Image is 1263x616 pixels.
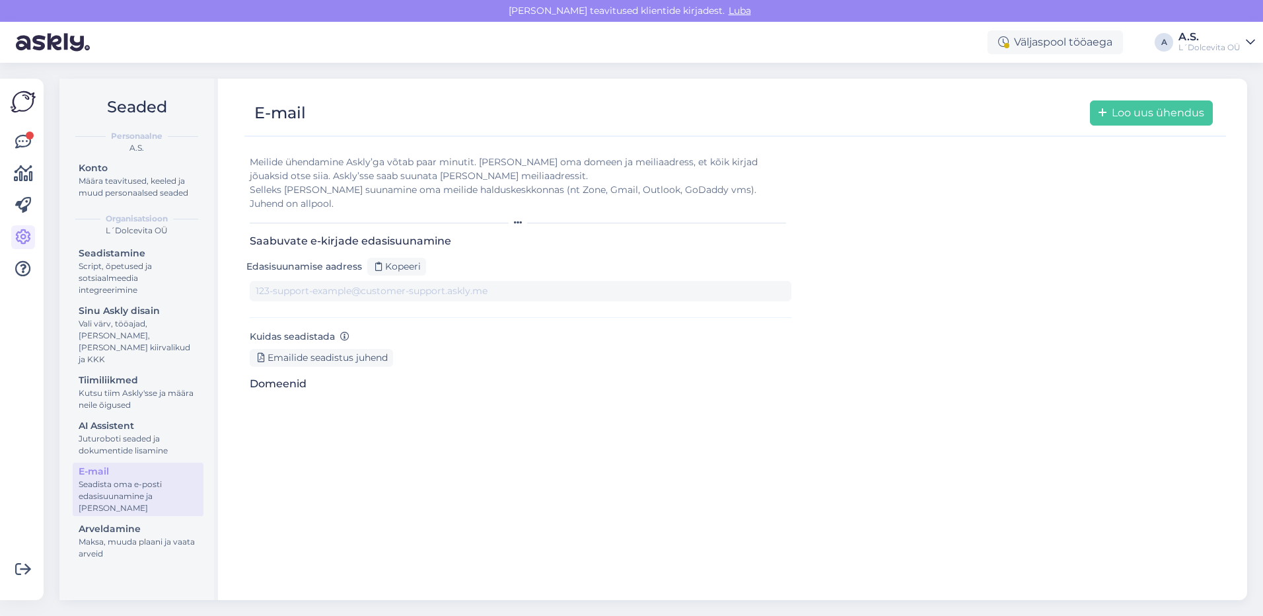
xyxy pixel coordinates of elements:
label: Edasisuunamise aadress [246,260,362,274]
div: Määra teavitused, keeled ja muud personaalsed seaded [79,175,198,199]
a: ArveldamineMaksa, muuda plaani ja vaata arveid [73,520,203,562]
div: Script, õpetused ja sotsiaalmeedia integreerimine [79,260,198,296]
b: Organisatsioon [106,213,168,225]
div: Arveldamine [79,522,198,536]
div: L´Dolcevita OÜ [1178,42,1241,53]
div: Seadista oma e-posti edasisuunamine ja [PERSON_NAME] [79,479,198,514]
div: AI Assistent [79,419,198,433]
h3: Saabuvate e-kirjade edasisuunamine [250,235,791,247]
div: Vali värv, tööajad, [PERSON_NAME], [PERSON_NAME] kiirvalikud ja KKK [79,318,198,366]
a: TiimiliikmedKutsu tiim Askly'sse ja määra neile õigused [73,371,203,413]
label: Kuidas seadistada [250,330,349,344]
div: A.S. [1178,32,1241,42]
a: E-mailSeadista oma e-posti edasisuunamine ja [PERSON_NAME] [73,463,203,516]
b: Personaalne [111,130,162,142]
div: Kutsu tiim Askly'sse ja määra neile õigused [79,387,198,411]
h3: Domeenid [250,377,791,390]
a: A.S.L´Dolcevita OÜ [1178,32,1255,53]
img: Askly Logo [11,89,36,114]
div: A [1155,33,1173,52]
div: Tiimiliikmed [79,373,198,387]
input: 123-support-example@customer-support.askly.me [250,281,791,301]
span: Luba [725,5,755,17]
div: Meilide ühendamine Askly’ga võtab paar minutit. [PERSON_NAME] oma domeen ja meiliaadress, et kõik... [250,155,791,211]
a: AI AssistentJuturoboti seaded ja dokumentide lisamine [73,417,203,459]
div: Sinu Askly disain [79,304,198,318]
div: Konto [79,161,198,175]
div: Maksa, muuda plaani ja vaata arveid [79,536,198,560]
button: Loo uus ühendus [1090,100,1213,126]
div: Emailide seadistus juhend [250,349,393,367]
a: KontoMäära teavitused, keeled ja muud personaalsed seaded [73,159,203,201]
a: Sinu Askly disainVali värv, tööajad, [PERSON_NAME], [PERSON_NAME] kiirvalikud ja KKK [73,302,203,367]
div: E-mail [79,465,198,479]
h2: Seaded [70,95,203,120]
div: Juturoboti seaded ja dokumentide lisamine [79,433,198,457]
div: Seadistamine [79,247,198,260]
a: SeadistamineScript, õpetused ja sotsiaalmeedia integreerimine [73,245,203,298]
div: A.S. [70,142,203,154]
div: L´Dolcevita OÜ [70,225,203,237]
div: Kopeeri [367,258,426,276]
div: E-mail [254,100,306,126]
div: Väljaspool tööaega [988,30,1123,54]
